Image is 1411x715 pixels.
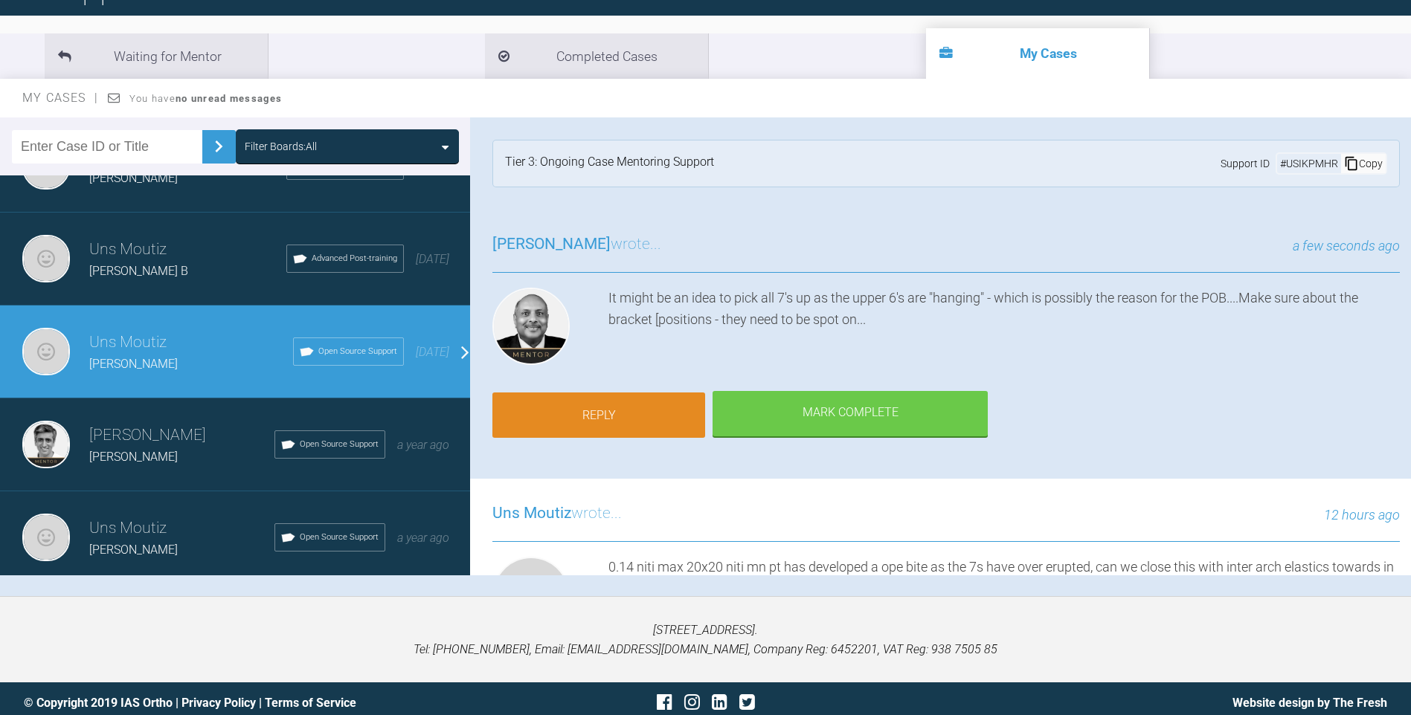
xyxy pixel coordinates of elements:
[926,28,1149,79] li: My Cases
[492,501,622,526] h3: wrote...
[24,621,1387,659] p: [STREET_ADDRESS]. Tel: [PHONE_NUMBER], Email: [EMAIL_ADDRESS][DOMAIN_NAME], Company Reg: 6452201,...
[492,392,705,439] a: Reply
[1341,154,1386,173] div: Copy
[485,33,708,79] li: Completed Cases
[312,252,397,265] span: Advanced Post-training
[24,693,478,713] div: © Copyright 2019 IAS Ortho | |
[1221,155,1270,172] span: Support ID
[22,421,70,468] img: Asif Chatoo
[608,288,1400,371] div: It might be an idea to pick all 7's up as the upper 6's are "hanging" - which is possibly the rea...
[207,135,231,158] img: chevronRight.28bd32b0.svg
[181,696,256,710] a: Privacy Policy
[713,391,988,437] div: Mark Complete
[89,171,178,185] span: [PERSON_NAME]
[492,288,570,365] img: Utpalendu Bose
[416,345,449,359] span: [DATE]
[22,514,70,561] img: Uns Moutiz
[1293,238,1400,253] span: a few seconds ago
[89,237,286,262] h3: Uns Moutiz
[129,93,282,104] span: You have
[300,438,379,451] span: Open Source Support
[492,557,570,634] img: Uns Moutiz
[89,543,178,557] span: [PERSON_NAME]
[1232,696,1387,710] a: Website design by The Fresh
[45,33,268,79] li: Waiting for Mentor
[12,130,202,164] input: Enter Case ID or Title
[505,152,714,175] div: Tier 3: Ongoing Case Mentoring Support
[397,438,449,452] span: a year ago
[89,450,178,464] span: [PERSON_NAME]
[318,345,397,358] span: Open Source Support
[89,423,274,448] h3: [PERSON_NAME]
[89,357,178,371] span: [PERSON_NAME]
[1324,507,1400,522] span: 12 hours ago
[492,504,571,522] span: Uns Moutiz
[492,232,661,257] h3: wrote...
[300,531,379,544] span: Open Source Support
[89,330,293,355] h3: Uns Moutiz
[416,252,449,266] span: [DATE]
[22,91,99,105] span: My Cases
[245,138,317,155] div: Filter Boards: All
[22,328,70,375] img: Uns Moutiz
[265,696,356,710] a: Terms of Service
[1277,155,1341,172] div: # USIKPMHR
[176,93,282,104] strong: no unread messages
[492,235,611,253] span: [PERSON_NAME]
[89,516,274,541] h3: Uns Moutiz
[608,557,1400,640] div: 0.14 niti max 20x20 niti mn pt has developed a ope bite as the 7s have over erupted, can we close...
[397,531,449,545] span: a year ago
[22,235,70,282] img: Uns Moutiz
[89,264,188,278] span: [PERSON_NAME] B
